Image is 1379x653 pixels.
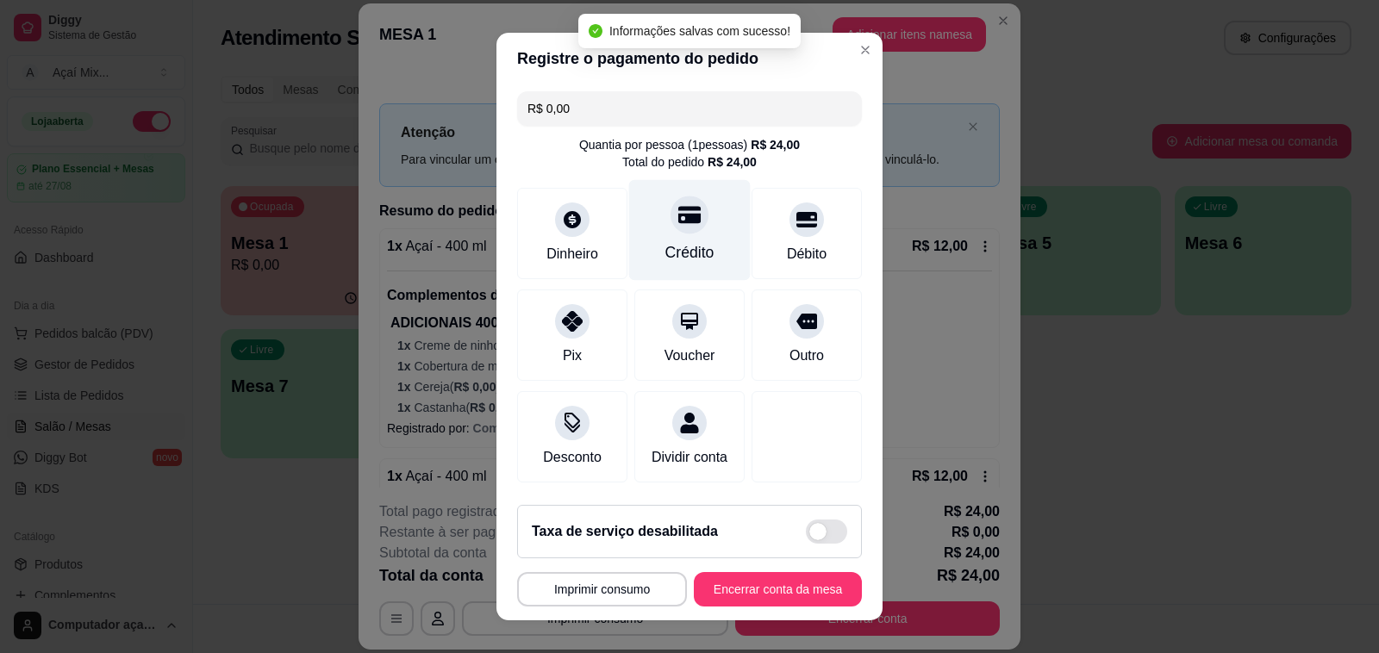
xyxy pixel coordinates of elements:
div: Dividir conta [652,447,727,468]
div: R$ 24,00 [751,136,800,153]
div: Pix [563,345,582,366]
header: Registre o pagamento do pedido [496,33,883,84]
div: R$ 24,00 [708,153,757,171]
div: Total do pedido [622,153,757,171]
button: Close [852,36,879,64]
span: check-circle [589,24,602,38]
div: Débito [787,244,827,264]
div: Dinheiro [546,244,598,264]
input: Ex.: hambúrguer de cordeiro [527,91,852,126]
button: Imprimir consumo [517,572,687,606]
span: Informações salvas com sucesso! [609,24,790,38]
h2: Taxa de serviço desabilitada [532,521,718,542]
div: Outro [789,345,824,366]
div: Desconto [543,447,602,468]
button: Encerrar conta da mesa [694,572,862,606]
div: Quantia por pessoa ( 1 pessoas) [579,136,800,153]
div: Voucher [665,345,715,366]
div: Crédito [665,241,714,264]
